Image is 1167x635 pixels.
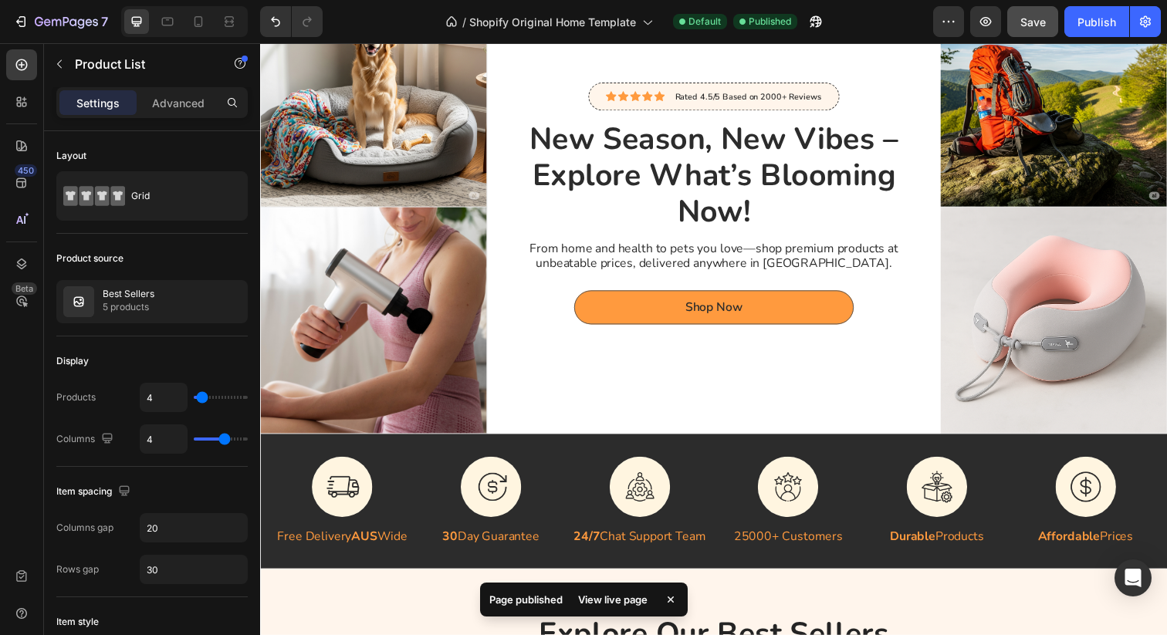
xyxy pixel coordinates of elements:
[462,14,466,30] span: /
[320,495,347,512] strong: 24/7
[357,422,418,484] img: Alt Image
[93,495,119,512] strong: AUS
[140,514,247,542] input: Auto
[1020,15,1046,29] span: Save
[205,422,266,484] img: Alt Image
[424,50,573,59] p: Rated 4.5/5 Based on 2000+ Reviews
[56,149,86,163] div: Layout
[140,556,247,583] input: Auto
[12,583,915,623] h2: Explore Our Best Sellers
[1007,6,1058,37] button: Save
[320,252,606,287] a: Shop Now
[103,299,154,315] p: 5 products
[12,282,37,295] div: Beta
[270,203,656,232] p: From home and health to pets you love—shop premium products at unbeatable prices, delivered anywh...
[56,615,99,629] div: Item style
[15,164,37,177] div: 450
[621,497,762,512] p: Products
[131,178,225,214] div: Grid
[186,495,201,512] strong: 30
[1064,6,1129,37] button: Publish
[140,383,187,411] input: Auto
[569,589,657,610] div: View live page
[489,592,563,607] p: Page published
[103,289,154,299] p: Best Sellers
[660,422,722,484] img: Alt Image
[434,262,492,278] div: Shop Now
[269,78,658,192] h2: New Season, New Vibes – Explore What’s Blooming Now!
[140,425,187,453] input: Auto
[152,95,205,111] p: Advanced
[56,521,113,535] div: Columns gap
[56,252,123,265] div: Product source
[749,15,791,29] span: Published
[772,497,913,512] p: Prices
[63,286,94,317] img: collection feature img
[101,12,108,31] p: 7
[812,422,874,484] img: Alt Image
[794,495,857,512] strong: Affordable
[75,55,206,73] p: Product List
[56,390,96,404] div: Products
[688,15,721,29] span: Default
[6,6,115,37] button: 7
[316,497,458,512] p: Chat Support Team
[695,167,925,398] img: gempages_580441750946972590-941fd06f-94f1-4980-b1aa-408652589acc.png
[468,497,610,512] p: 25000+ Customers
[260,43,1167,635] iframe: To enrich screen reader interactions, please activate Accessibility in Grammarly extension settings
[56,562,99,576] div: Rows gap
[1077,14,1116,30] div: Publish
[56,429,117,450] div: Columns
[260,6,323,37] div: Undo/Redo
[165,497,306,512] p: Day Guarantee
[56,481,134,502] div: Item spacing
[469,14,636,30] span: Shopify Original Home Template
[643,495,689,512] strong: Durable
[13,497,154,512] p: Free Delivery Wide
[1115,559,1152,596] div: Open Intercom Messenger
[508,422,570,484] img: Alt Image
[76,95,120,111] p: Settings
[56,354,89,368] div: Display
[52,422,114,484] img: Alt Image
